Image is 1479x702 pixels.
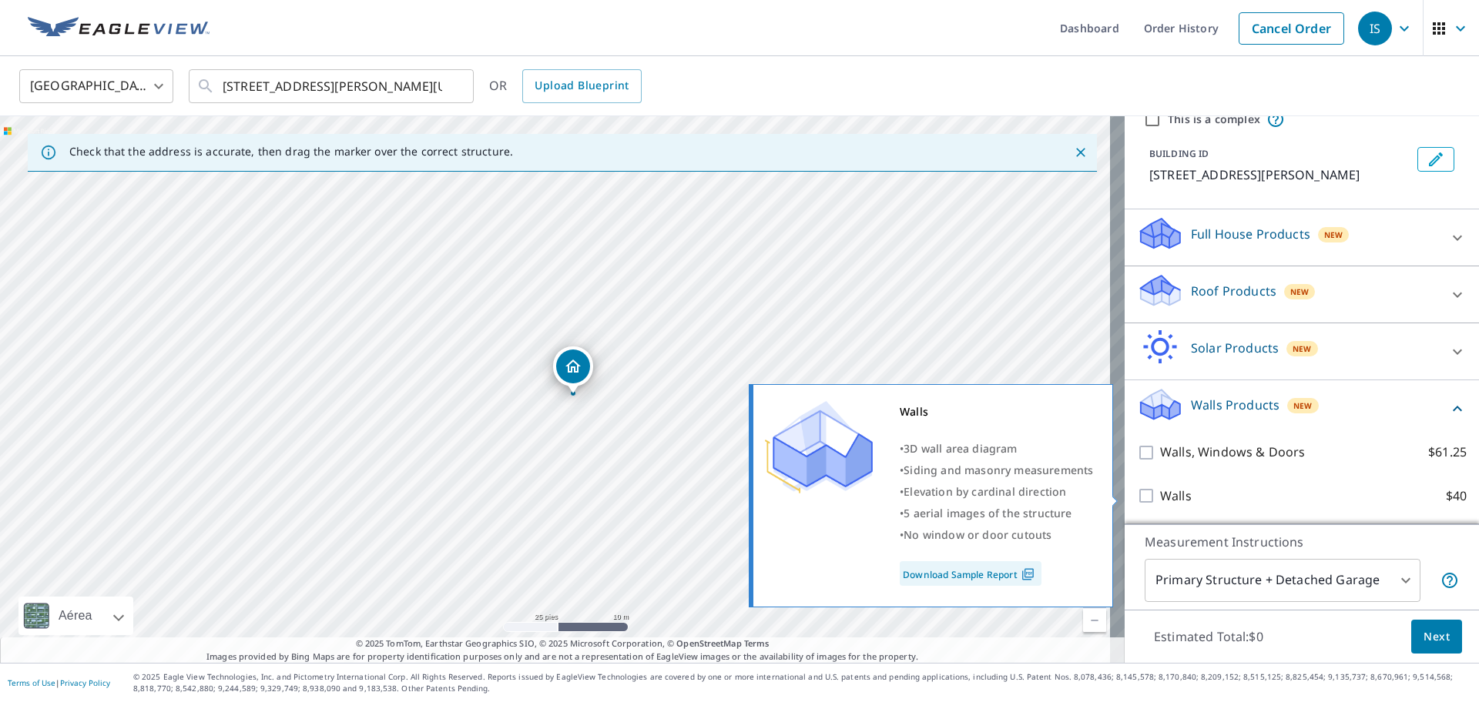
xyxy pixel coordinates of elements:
img: EV Logo [28,17,210,40]
span: No window or door cutouts [904,527,1051,542]
label: This is a complex [1168,112,1260,127]
div: Full House ProductsNew [1137,216,1467,259]
div: Dropped pin, building 1, Residential property, 6829 Henry Ruff Rd Garden City, MI 48135 [553,346,593,394]
p: Full House Products [1191,225,1310,243]
span: Your report will include the primary structure and a detached garage if one exists. [1440,571,1459,590]
span: 5 aerial images of the structure [904,506,1072,520]
span: New [1324,229,1343,241]
div: Walls ProductsNew [1137,386,1467,430]
span: New [1293,399,1313,412]
span: © 2025 TomTom, Earthstar Geographics SIO, © 2025 Microsoft Corporation, © [356,637,770,650]
p: BUILDING ID [1149,147,1209,160]
p: $40 [1446,486,1467,506]
div: Aérea [54,597,97,635]
p: Walls Products [1191,396,1279,414]
div: OR [489,69,642,103]
button: Edit building 1 [1417,147,1454,172]
p: Roof Products [1191,282,1276,300]
p: Walls [1160,486,1192,506]
div: Roof ProductsNew [1137,272,1467,316]
div: Primary Structure + Detached Garage [1145,559,1420,602]
span: Elevation by cardinal direction [904,484,1066,499]
p: | [8,678,110,687]
p: Walls, Windows & Doors [1160,443,1305,462]
a: Upload Blueprint [522,69,641,103]
p: © 2025 Eagle View Technologies, Inc. and Pictometry International Corp. All Rights Reserved. Repo... [133,671,1471,694]
span: Upload Blueprint [535,76,629,95]
div: Aérea [18,597,133,635]
span: Siding and masonry measurements [904,463,1093,477]
p: Measurement Instructions [1145,533,1459,551]
div: Solar ProductsNew [1137,329,1467,373]
div: Walls [900,401,1093,423]
div: [GEOGRAPHIC_DATA] [19,65,173,108]
button: Next [1411,620,1462,654]
span: New [1290,286,1310,298]
p: $61.25 [1428,443,1467,462]
div: • [900,438,1093,460]
a: Download Sample Report [900,561,1041,586]
div: • [900,503,1093,524]
a: Privacy Policy [60,677,110,688]
div: IS [1358,12,1392,45]
span: 3D wall area diagram [904,441,1017,456]
input: Search by address or latitude-longitude [223,65,442,108]
button: Close [1071,142,1091,162]
a: Cancel Order [1239,12,1344,45]
a: OpenStreetMap [676,637,741,649]
a: Terms [744,637,770,649]
div: • [900,524,1093,546]
img: Pdf Icon [1018,567,1038,581]
p: Check that the address is accurate, then drag the marker over the correct structure. [69,145,513,159]
p: Solar Products [1191,339,1279,357]
span: Next [1424,627,1450,647]
a: Nivel actual 20, alejar [1083,609,1106,632]
a: Terms of Use [8,677,55,688]
div: • [900,481,1093,503]
span: New [1293,343,1312,355]
img: Premium [765,401,873,493]
div: • [900,460,1093,481]
p: [STREET_ADDRESS][PERSON_NAME] [1149,165,1411,184]
p: Estimated Total: $0 [1142,620,1276,654]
